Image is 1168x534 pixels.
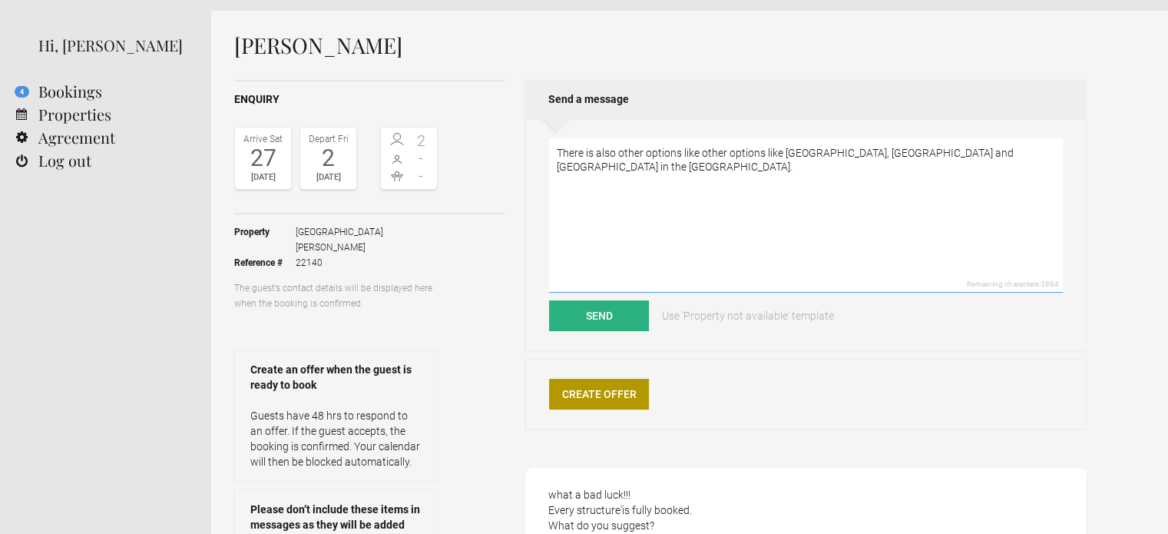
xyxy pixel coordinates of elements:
[239,170,287,185] div: [DATE]
[234,34,1087,57] h1: [PERSON_NAME]
[234,280,438,311] p: The guest’s contact details will be displayed here when the booking is confirmed.
[38,34,188,57] div: Hi, [PERSON_NAME]
[549,379,649,410] a: Create Offer
[549,300,649,331] button: Send
[296,255,438,270] span: 22140
[234,91,505,108] h2: Enquiry
[525,80,1087,118] h2: Send a message
[250,362,422,393] strong: Create an offer when the guest is ready to book
[304,147,352,170] div: 2
[651,300,845,331] a: Use 'Property not available' template
[409,151,434,166] span: -
[239,131,287,147] div: Arrive Sat
[304,131,352,147] div: Depart Fri
[15,86,29,98] flynt-notification-badge: 4
[304,170,352,185] div: [DATE]
[409,168,434,184] span: -
[409,133,434,148] span: 2
[296,224,438,255] span: [GEOGRAPHIC_DATA][PERSON_NAME]
[234,224,296,255] strong: Property
[250,408,422,469] p: Guests have 48 hrs to respond to an offer. If the guest accepts, the booking is confirmed. Your c...
[234,255,296,270] strong: Reference #
[239,147,287,170] div: 27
